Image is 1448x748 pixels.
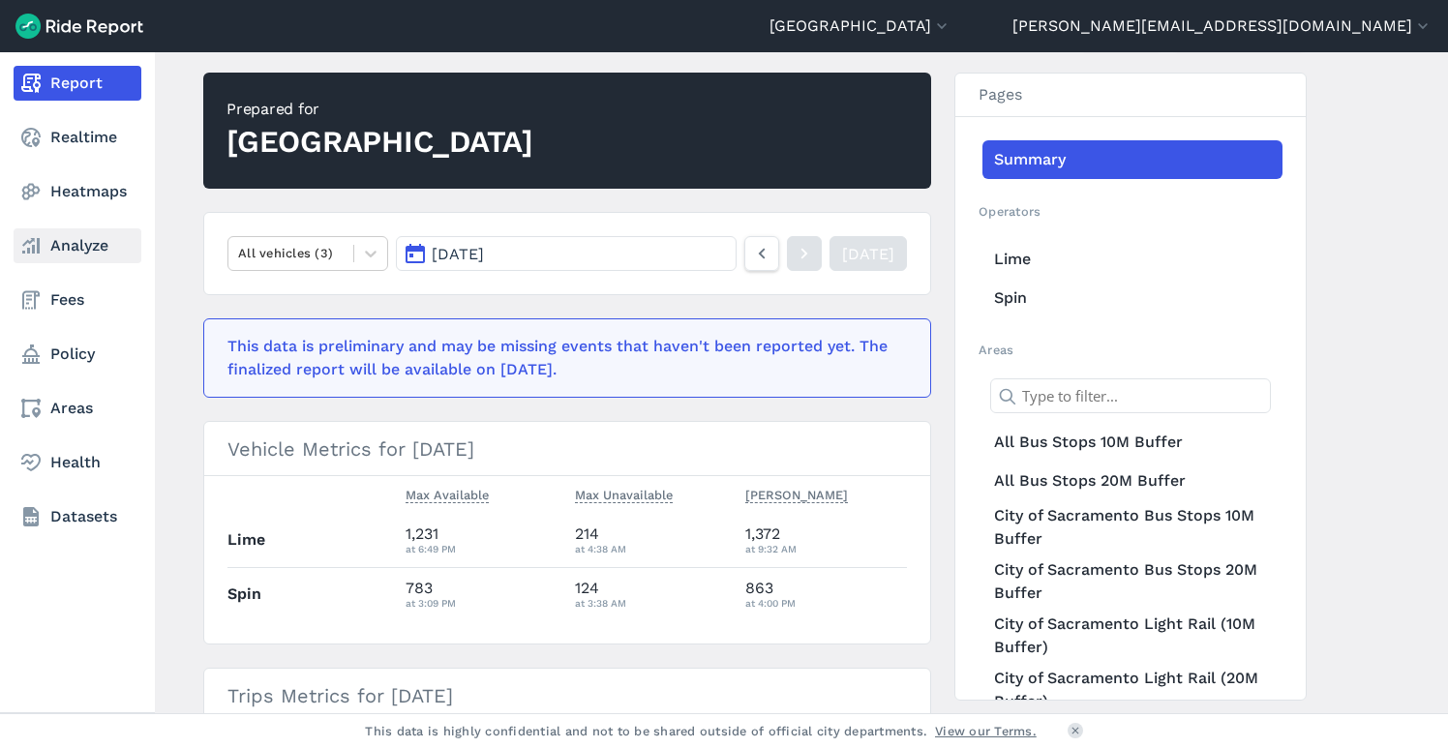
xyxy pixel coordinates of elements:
div: 214 [575,523,730,557]
a: View our Terms. [935,722,1037,740]
a: City of Sacramento Light Rail (20M Buffer) [982,663,1282,717]
a: Summary [982,140,1282,179]
div: Prepared for [226,98,533,121]
a: Areas [14,391,141,426]
span: [DATE] [432,245,484,263]
a: City of Sacramento Bus Stops 10M Buffer [982,500,1282,554]
button: [DATE] [396,236,737,271]
a: City of Sacramento Bus Stops 20M Buffer [982,554,1282,609]
input: Type to filter... [990,378,1271,413]
h3: Pages [955,74,1306,117]
div: at 6:49 PM [406,540,560,557]
button: Max Unavailable [575,484,673,507]
div: 783 [406,577,560,612]
span: Max Unavailable [575,484,673,503]
div: 1,231 [406,523,560,557]
div: 1,372 [745,523,908,557]
a: All Bus Stops 10M Buffer [982,423,1282,462]
a: Fees [14,283,141,317]
span: [PERSON_NAME] [745,484,848,503]
th: Lime [227,514,398,567]
a: Spin [982,279,1282,317]
div: 124 [575,577,730,612]
a: Policy [14,337,141,372]
button: [PERSON_NAME] [745,484,848,507]
div: This data is preliminary and may be missing events that haven't been reported yet. The finalized ... [227,335,895,381]
th: Spin [227,567,398,620]
a: Realtime [14,120,141,155]
a: [DATE] [830,236,907,271]
a: Report [14,66,141,101]
button: Max Available [406,484,489,507]
a: All Bus Stops 20M Buffer [982,462,1282,500]
h3: Trips Metrics for [DATE] [204,669,930,723]
a: Lime [982,240,1282,279]
h3: Vehicle Metrics for [DATE] [204,422,930,476]
div: at 4:00 PM [745,594,908,612]
div: at 4:38 AM [575,540,730,557]
h2: Operators [979,202,1282,221]
div: at 3:38 AM [575,594,730,612]
h2: Areas [979,341,1282,359]
div: [GEOGRAPHIC_DATA] [226,121,533,164]
a: City of Sacramento Light Rail (10M Buffer) [982,609,1282,663]
div: at 9:32 AM [745,540,908,557]
a: Datasets [14,499,141,534]
span: Max Available [406,484,489,503]
button: [PERSON_NAME][EMAIL_ADDRESS][DOMAIN_NAME] [1012,15,1433,38]
a: Health [14,445,141,480]
a: Analyze [14,228,141,263]
button: [GEOGRAPHIC_DATA] [769,15,951,38]
div: at 3:09 PM [406,594,560,612]
div: 863 [745,577,908,612]
a: Heatmaps [14,174,141,209]
img: Ride Report [15,14,143,39]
